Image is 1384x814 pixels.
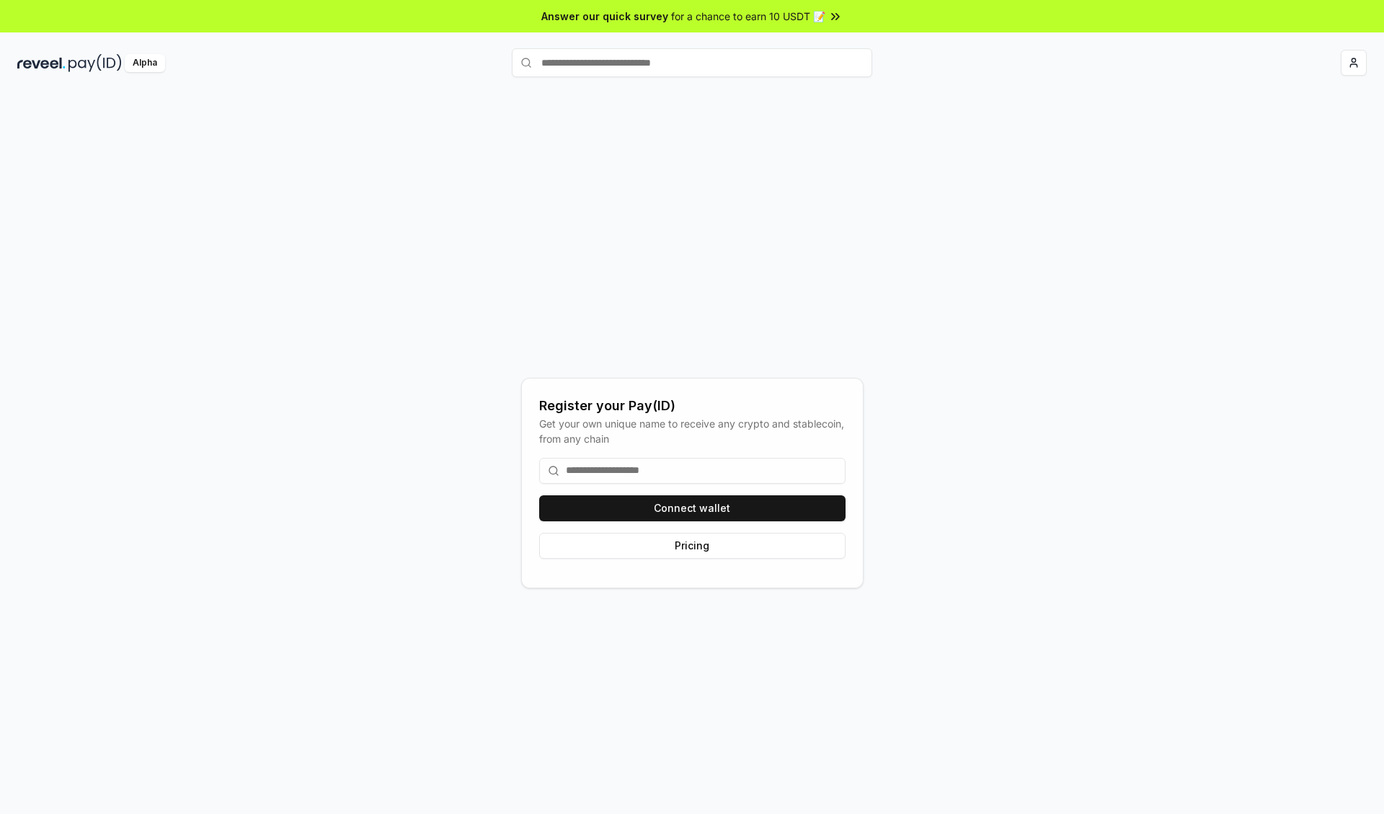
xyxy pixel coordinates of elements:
img: pay_id [68,54,122,72]
div: Register your Pay(ID) [539,396,846,416]
img: reveel_dark [17,54,66,72]
button: Connect wallet [539,495,846,521]
button: Pricing [539,533,846,559]
div: Alpha [125,54,165,72]
div: Get your own unique name to receive any crypto and stablecoin, from any chain [539,416,846,446]
span: for a chance to earn 10 USDT 📝 [671,9,825,24]
span: Answer our quick survey [541,9,668,24]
